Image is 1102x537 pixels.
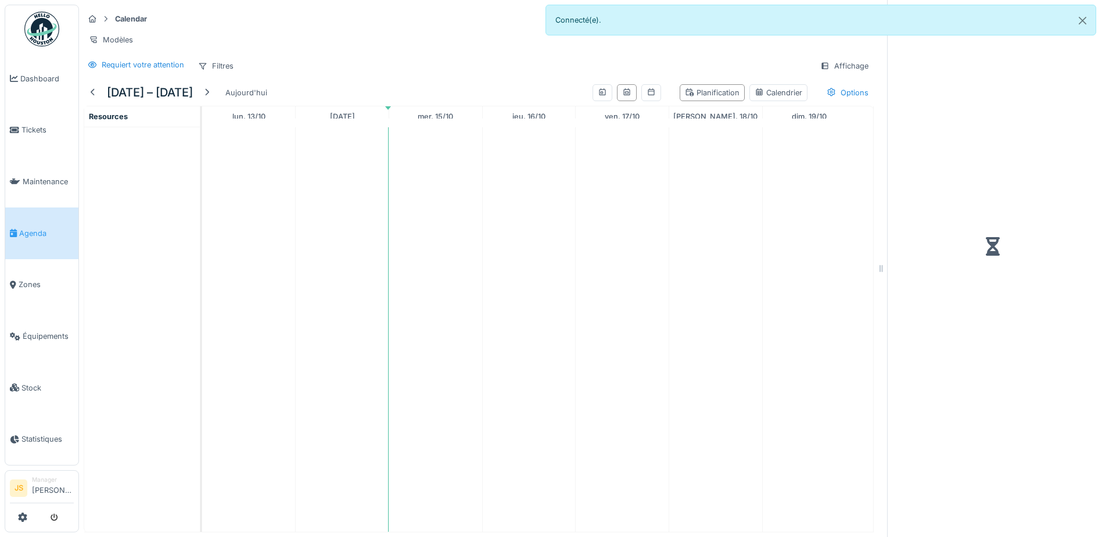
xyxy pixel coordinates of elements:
div: Connecté(e). [545,5,1097,35]
span: Tickets [21,124,74,135]
button: Close [1069,5,1096,36]
span: Stock [21,382,74,393]
a: 13 octobre 2025 [229,109,268,124]
a: 19 octobre 2025 [789,109,830,124]
a: 17 octobre 2025 [602,109,642,124]
div: Options [821,84,874,101]
div: Planification [685,87,740,98]
span: Zones [19,279,74,290]
span: Resources [89,112,128,121]
a: Agenda [5,207,78,259]
a: Tickets [5,105,78,156]
a: Statistiques [5,414,78,466]
a: 15 octobre 2025 [415,109,456,124]
div: Manager [32,475,74,484]
span: Équipements [23,331,74,342]
a: Dashboard [5,53,78,105]
li: JS [10,479,27,497]
img: Badge_color-CXgf-gQk.svg [24,12,59,46]
li: [PERSON_NAME] [32,475,74,500]
h5: [DATE] – [DATE] [107,85,193,99]
div: Calendrier [755,87,802,98]
a: 14 octobre 2025 [327,109,358,124]
div: Requiert votre attention [102,59,184,70]
a: 18 octobre 2025 [670,109,760,124]
span: Dashboard [20,73,74,84]
div: Modèles [84,31,138,48]
a: JS Manager[PERSON_NAME] [10,475,74,503]
span: Maintenance [23,176,74,187]
a: 16 octobre 2025 [509,109,548,124]
div: Aujourd'hui [221,85,272,101]
strong: Calendar [110,13,152,24]
span: Statistiques [21,434,74,445]
a: Zones [5,259,78,311]
div: Filtres [193,58,239,74]
a: Équipements [5,310,78,362]
span: Agenda [19,228,74,239]
a: Maintenance [5,156,78,207]
a: Stock [5,362,78,414]
div: Affichage [815,58,874,74]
